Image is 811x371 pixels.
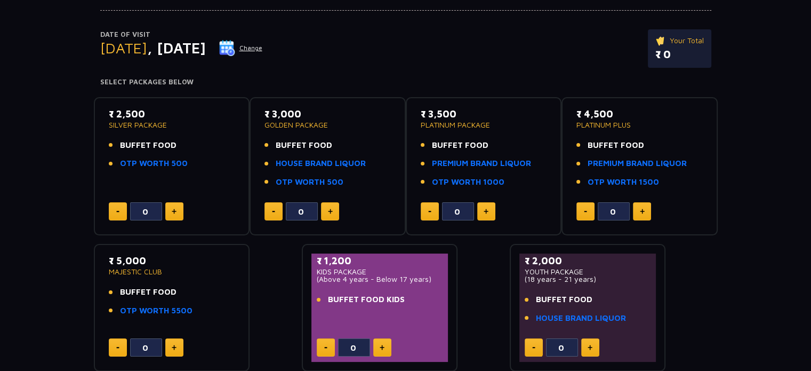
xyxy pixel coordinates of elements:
a: HOUSE BRAND LIQUOR [536,312,626,325]
h4: Select Packages Below [100,78,711,86]
img: plus [172,209,176,214]
img: minus [584,211,587,212]
img: plus [588,345,592,350]
a: OTP WORTH 1000 [432,176,504,188]
span: BUFFET FOOD [120,286,176,298]
img: minus [324,347,327,349]
a: OTP WORTH 5500 [120,305,192,317]
a: PREMIUM BRAND LIQUOR [588,157,687,170]
p: (18 years - 21 years) [525,275,651,283]
p: ₹ 2,000 [525,254,651,268]
img: plus [640,209,645,214]
img: plus [172,345,176,350]
a: OTP WORTH 1500 [588,176,659,188]
p: ₹ 5,000 [109,254,235,268]
a: HOUSE BRAND LIQUOR [276,157,366,170]
img: plus [328,209,333,214]
img: minus [116,211,119,212]
img: minus [532,347,535,349]
img: minus [272,211,275,212]
p: YOUTH PACKAGE [525,268,651,275]
span: BUFFET FOOD [276,139,332,152]
p: ₹ 4,500 [576,107,703,121]
p: GOLDEN PACKAGE [264,121,391,129]
a: PREMIUM BRAND LIQUOR [432,157,531,170]
span: [DATE] [100,39,147,57]
p: ₹ 1,200 [317,254,443,268]
p: SILVER PACKAGE [109,121,235,129]
p: ₹ 2,500 [109,107,235,121]
span: BUFFET FOOD [432,139,488,152]
p: PLATINUM PACKAGE [421,121,547,129]
span: BUFFET FOOD [120,139,176,152]
img: minus [428,211,431,212]
span: BUFFET FOOD [588,139,644,152]
img: plus [484,209,488,214]
a: OTP WORTH 500 [120,157,188,170]
img: minus [116,347,119,349]
p: KIDS PACKAGE [317,268,443,275]
a: OTP WORTH 500 [276,176,343,188]
p: Your Total [655,35,704,46]
span: BUFFET FOOD KIDS [328,294,405,306]
p: (Above 4 years - Below 17 years) [317,275,443,283]
span: BUFFET FOOD [536,294,592,306]
p: MAJESTIC CLUB [109,268,235,275]
p: Date of Visit [100,29,263,40]
img: plus [380,345,384,350]
p: ₹ 0 [655,46,704,62]
p: ₹ 3,000 [264,107,391,121]
button: Change [219,40,263,57]
img: ticket [655,35,667,46]
p: PLATINUM PLUS [576,121,703,129]
p: ₹ 3,500 [421,107,547,121]
span: , [DATE] [147,39,206,57]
